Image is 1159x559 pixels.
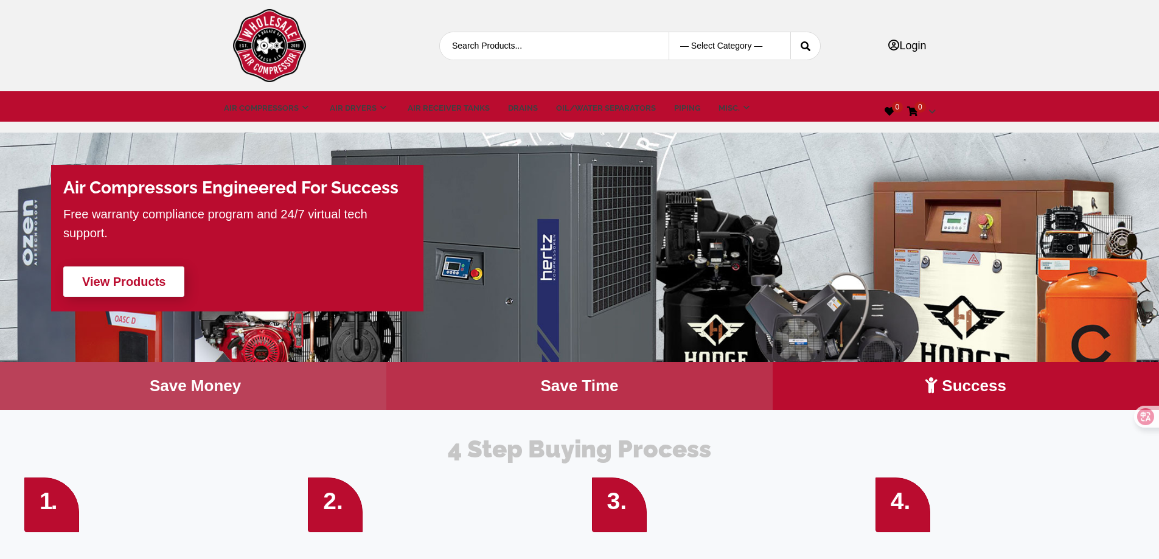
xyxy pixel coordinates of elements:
[914,102,926,113] span: 0
[888,40,926,52] a: Login
[942,377,1006,395] strong: Success
[592,477,647,532] a: 3.
[448,434,711,463] span: 4 Step Buying Process
[440,32,649,60] input: Search Products...
[556,102,656,114] a: Oil/Water Separators
[540,377,618,395] strong: Save Time
[875,477,930,532] a: 4.
[508,102,538,114] a: Drains
[40,488,56,514] span: 1.
[24,477,79,532] a: 1.
[63,266,184,297] a: View Products
[892,102,903,113] span: 0
[408,102,490,114] a: Air Receiver Tanks
[82,275,165,288] span: View Products
[150,377,241,395] strong: Save Money
[224,102,312,114] a: Air Compressors
[607,488,627,514] span: 3.
[308,477,363,532] a: 2.
[891,488,911,514] span: 4.
[719,102,753,114] a: Misc.
[885,106,894,117] a: 0
[63,178,399,198] span: Air Compressors Engineered For Success
[63,205,411,241] p: Free warranty compliance program and 24/7 virtual tech support.
[330,102,389,114] a: Air Dryers
[674,102,700,114] a: Piping
[323,488,343,514] span: 2.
